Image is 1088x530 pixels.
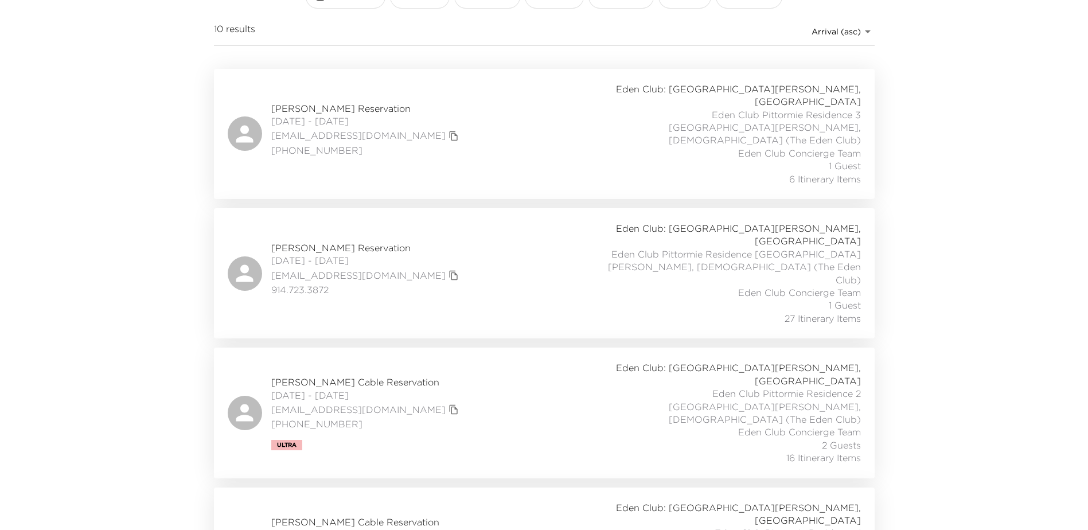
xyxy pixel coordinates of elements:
span: [DATE] - [DATE] [271,389,462,402]
span: [PHONE_NUMBER] [271,144,462,157]
a: [EMAIL_ADDRESS][DOMAIN_NAME] [271,129,446,142]
span: 1 Guest [829,159,861,172]
span: Eden Club Concierge Team [738,286,861,299]
span: Eden Club Pittormie Residence [GEOGRAPHIC_DATA][PERSON_NAME], [DEMOGRAPHIC_DATA] (The Eden Club) [607,248,861,286]
span: 1 Guest [829,299,861,311]
span: Eden Club Concierge Team [738,426,861,438]
span: Eden Club: [GEOGRAPHIC_DATA][PERSON_NAME], [GEOGRAPHIC_DATA] [607,222,861,248]
span: Ultra [277,442,297,449]
a: [PERSON_NAME] Reservation[DATE] - [DATE][EMAIL_ADDRESS][DOMAIN_NAME]copy primary member email[PHO... [214,69,875,199]
span: 16 Itinerary Items [786,451,861,464]
a: [EMAIL_ADDRESS][DOMAIN_NAME] [271,403,446,416]
span: Eden Club: [GEOGRAPHIC_DATA][PERSON_NAME], [GEOGRAPHIC_DATA] [607,83,861,108]
span: Eden Club Pittormie Residence 3 [GEOGRAPHIC_DATA][PERSON_NAME], [DEMOGRAPHIC_DATA] (The Eden Club) [607,108,861,147]
span: [PERSON_NAME] Reservation [271,102,462,115]
a: [PERSON_NAME] Reservation[DATE] - [DATE][EMAIL_ADDRESS][DOMAIN_NAME]copy primary member email914.... [214,208,875,338]
a: [PERSON_NAME] Cable Reservation[DATE] - [DATE][EMAIL_ADDRESS][DOMAIN_NAME]copy primary member ema... [214,348,875,478]
span: Eden Club Concierge Team [738,147,861,159]
span: [DATE] - [DATE] [271,254,462,267]
span: [PHONE_NUMBER] [271,418,462,430]
span: 27 Itinerary Items [785,312,861,325]
span: [PERSON_NAME] Reservation [271,241,462,254]
span: [PERSON_NAME] Cable Reservation [271,516,462,528]
span: Eden Club: [GEOGRAPHIC_DATA][PERSON_NAME], [GEOGRAPHIC_DATA] [607,501,861,527]
button: copy primary member email [446,402,462,418]
span: 914.723.3872 [271,283,462,296]
span: [DATE] - [DATE] [271,115,462,127]
span: [PERSON_NAME] Cable Reservation [271,376,462,388]
span: Arrival (asc) [812,26,861,37]
span: Eden Club: [GEOGRAPHIC_DATA][PERSON_NAME], [GEOGRAPHIC_DATA] [607,361,861,387]
span: 6 Itinerary Items [789,173,861,185]
span: 10 results [214,22,255,41]
span: Eden Club Pittormie Residence 2 [GEOGRAPHIC_DATA][PERSON_NAME], [DEMOGRAPHIC_DATA] (The Eden Club) [607,387,861,426]
button: copy primary member email [446,267,462,283]
a: [EMAIL_ADDRESS][DOMAIN_NAME] [271,269,446,282]
button: copy primary member email [446,128,462,144]
span: 2 Guests [822,439,861,451]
